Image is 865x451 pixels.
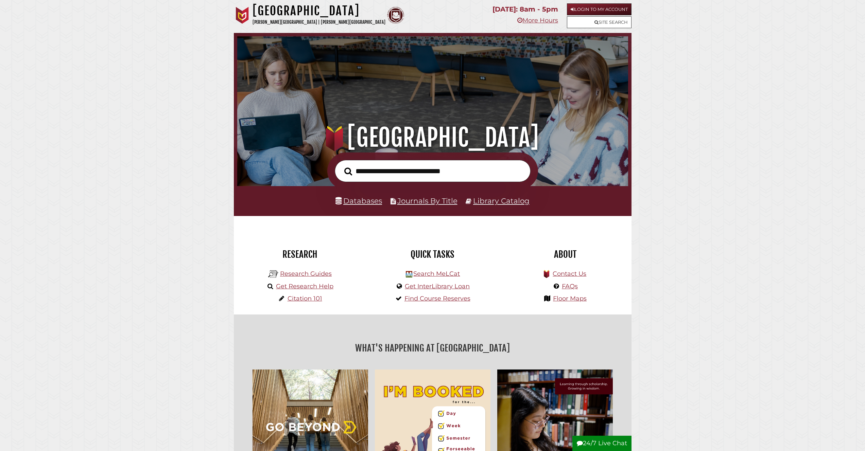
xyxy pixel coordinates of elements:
[344,167,352,176] i: Search
[268,269,278,279] img: Hekman Library Logo
[239,249,361,260] h2: Research
[567,16,632,28] a: Site Search
[387,7,404,24] img: Calvin Theological Seminary
[492,3,558,15] p: [DATE]: 8am - 5pm
[504,249,626,260] h2: About
[405,283,470,290] a: Get InterLibrary Loan
[253,18,385,26] p: [PERSON_NAME][GEOGRAPHIC_DATA] | [PERSON_NAME][GEOGRAPHIC_DATA]
[371,249,494,260] h2: Quick Tasks
[253,3,385,18] h1: [GEOGRAPHIC_DATA]
[288,295,322,302] a: Citation 101
[562,283,578,290] a: FAQs
[406,271,412,277] img: Hekman Library Logo
[553,270,586,277] a: Contact Us
[404,295,470,302] a: Find Course Reserves
[234,7,251,24] img: Calvin University
[335,196,382,205] a: Databases
[567,3,632,15] a: Login to My Account
[341,165,356,178] button: Search
[517,17,558,24] a: More Hours
[553,295,587,302] a: Floor Maps
[239,340,626,356] h2: What's Happening at [GEOGRAPHIC_DATA]
[276,283,333,290] a: Get Research Help
[413,270,460,277] a: Search MeLCat
[250,123,615,152] h1: [GEOGRAPHIC_DATA]
[473,196,530,205] a: Library Catalog
[280,270,332,277] a: Research Guides
[397,196,457,205] a: Journals By Title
